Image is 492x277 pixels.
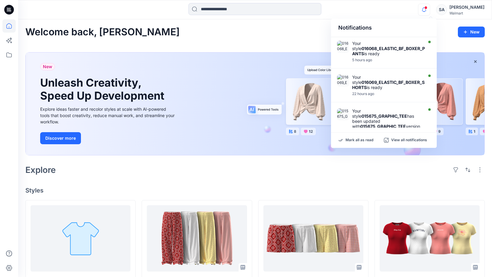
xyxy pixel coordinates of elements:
[147,205,247,272] a: 016068_ELASTIC_BF_BOXER_PANTS
[263,205,363,272] a: 016069_ELASTIC_BF_BOXER_SHORTS
[337,75,349,87] img: 016069_ELASTIC_BF_BOXER_SHORTS
[380,205,480,272] a: 015675_GRAPHIC_TEE
[449,4,484,11] div: [PERSON_NAME]
[352,108,422,129] div: Your style has been updated with version
[31,205,130,272] a: 017048_SLEEP_CAMI_DRESS
[391,138,427,143] p: View all notifications
[337,41,349,53] img: 016068_ELASTIC_BF_BOXER_PANTS
[362,113,407,119] strong: 015675_GRAPHIC_TEE
[40,132,81,144] button: Discover more
[352,75,427,90] div: Your style is ready
[436,4,447,15] div: SA
[40,76,167,102] h1: Unleash Creativity, Speed Up Development
[352,92,427,96] div: Thursday, September 11, 2025 23:34
[458,27,485,37] button: New
[337,108,349,120] img: 015675_GRAPHIC_TEE
[360,124,406,129] strong: 015675_GRAPHIC_TEE
[25,187,485,194] h4: Styles
[25,27,180,38] h2: Welcome back, [PERSON_NAME]
[346,138,373,143] p: Mark all as read
[352,58,427,62] div: Friday, September 12, 2025 16:31
[25,165,56,175] h2: Explore
[352,46,425,56] strong: 016068_ELASTIC_BF_BOXER_PANTS
[352,80,425,90] strong: 016069_ELASTIC_BF_BOXER_SHORTS
[43,63,52,70] span: New
[352,41,427,56] div: Your style is ready
[331,19,437,37] div: Notifications
[449,11,484,15] div: Walmart
[40,132,176,144] a: Discover more
[40,106,176,125] div: Explore ideas faster and recolor styles at scale with AI-powered tools that boost creativity, red...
